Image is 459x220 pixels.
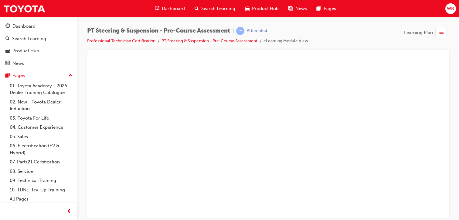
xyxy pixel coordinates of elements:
[12,23,36,30] div: Dashboard
[324,5,336,12] span: Pages
[7,176,75,185] a: 09. Technical Training
[5,24,10,29] span: guage-icon
[312,2,341,15] a: pages-iconPages
[233,27,234,34] span: |
[155,5,159,12] span: guage-icon
[5,48,10,54] span: car-icon
[5,61,10,66] span: news-icon
[195,5,199,12] span: search-icon
[7,123,75,132] a: 04. Customer Experience
[67,208,71,215] span: prev-icon
[252,5,279,12] span: Product Hub
[236,27,244,35] span: learningRecordVerb_ATTEMPT-icon
[7,113,75,123] a: 03. Toyota For Life
[5,73,10,79] span: pages-icon
[263,38,308,45] li: eLearning Module View
[7,132,75,141] a: 05. Sales
[190,2,240,15] a: search-iconSearch Learning
[445,3,456,14] button: WB
[12,72,25,79] div: Pages
[2,58,75,69] a: News
[7,157,75,167] a: 07. Parts21 Certification
[161,38,257,44] a: PT Steering & Suspension - Pre-Course Assessment
[240,2,284,15] a: car-iconProduct Hub
[7,167,75,176] a: 08. Service
[2,70,75,81] button: Pages
[295,5,307,12] span: News
[12,35,46,42] div: Search Learning
[7,81,75,97] a: 01. Toyota Academy - 2025 Dealer Training Catalogue
[247,28,267,34] div: Attempted
[12,60,24,67] div: News
[7,141,75,157] a: 06. Electrification (EV & Hybrid)
[404,27,449,38] button: Learning Plan
[404,29,433,36] span: Learning Plan
[12,47,39,54] div: Product Hub
[162,5,185,12] span: Dashboard
[439,29,444,37] span: list-icon
[317,5,321,12] span: pages-icon
[245,5,250,12] span: car-icon
[2,19,75,70] button: DashboardSearch LearningProduct HubNews
[5,36,10,42] span: search-icon
[201,5,235,12] span: Search Learning
[87,38,155,44] a: Professional Technician Certification
[87,27,230,34] span: PT Steering & Suspension - Pre-Course Assessment
[3,2,46,16] img: Trak
[7,185,75,195] a: 10. TUNE Rev-Up Training
[2,33,75,44] a: Search Learning
[284,2,312,15] a: news-iconNews
[7,97,75,113] a: 02. New - Toyota Dealer Induction
[2,45,75,57] a: Product Hub
[2,21,75,32] a: Dashboard
[150,2,190,15] a: guage-iconDashboard
[7,194,75,204] a: All Pages
[68,72,73,80] span: up-icon
[447,5,454,12] span: WB
[288,5,293,12] span: news-icon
